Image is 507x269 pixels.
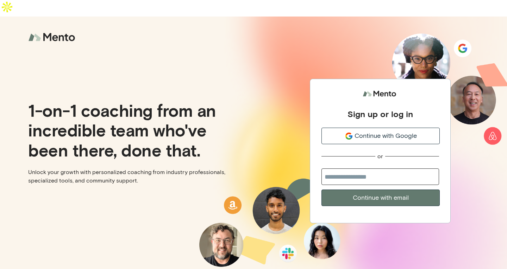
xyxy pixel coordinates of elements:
button: Continue with Google [321,128,440,144]
button: Continue with email [321,190,440,206]
p: 1-on-1 coaching from an incredible team who've been there, done that. [28,100,248,159]
img: logo.svg [363,88,398,101]
span: Continue with Google [355,131,417,141]
div: or [377,153,383,160]
div: Sign up or log in [348,109,413,119]
img: logo [28,28,77,47]
p: Unlock your growth with personalized coaching from industry professionals, specialized tools, and... [28,168,248,185]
